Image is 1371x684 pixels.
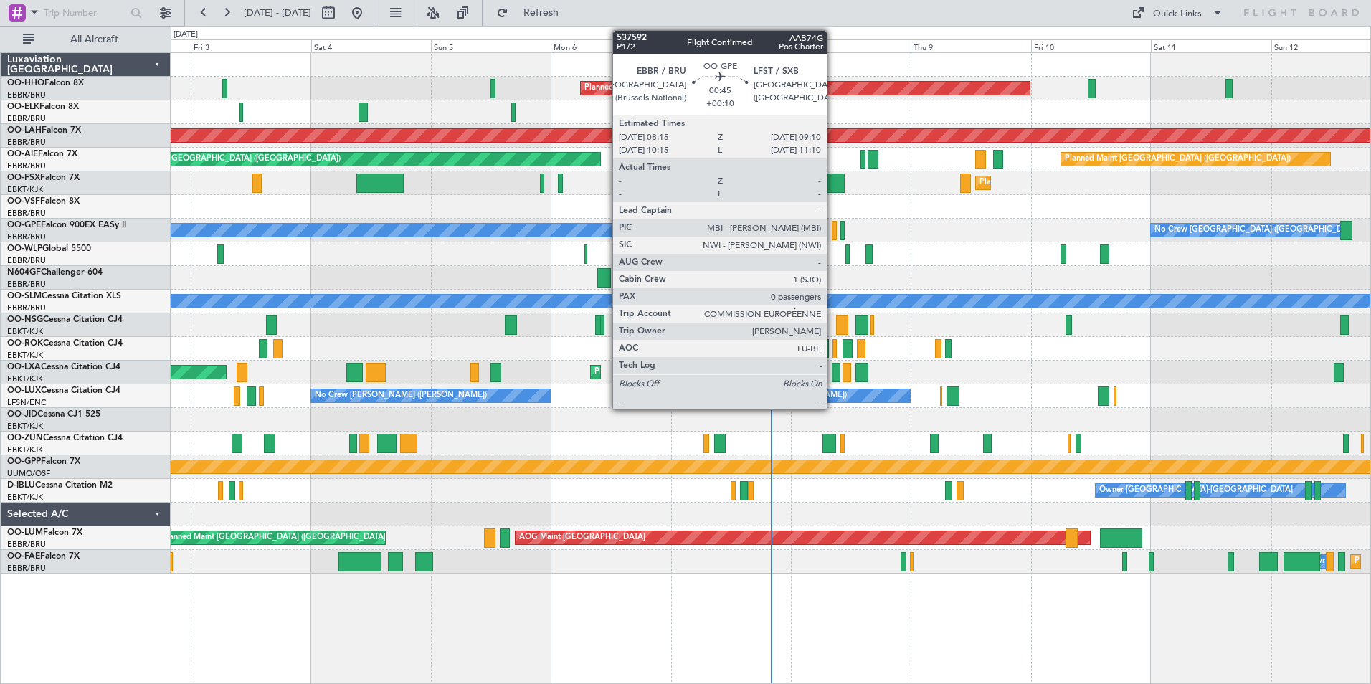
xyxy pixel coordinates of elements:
[7,161,46,171] a: EBBR/BRU
[7,303,46,313] a: EBBR/BRU
[7,184,43,195] a: EBKT/KJK
[551,39,670,52] div: Mon 6
[7,374,43,384] a: EBKT/KJK
[7,113,46,124] a: EBBR/BRU
[7,292,42,300] span: OO-SLM
[1124,1,1230,24] button: Quick Links
[7,492,43,503] a: EBKT/KJK
[105,148,341,170] div: Unplanned Maint [GEOGRAPHIC_DATA] ([GEOGRAPHIC_DATA])
[7,386,120,395] a: OO-LUXCessna Citation CJ4
[7,468,50,479] a: UUMO/OSF
[490,1,576,24] button: Refresh
[7,421,43,432] a: EBKT/KJK
[7,434,43,442] span: OO-ZUN
[594,361,762,383] div: Planned Maint Kortrijk-[GEOGRAPHIC_DATA]
[7,528,82,537] a: OO-LUMFalcon 7X
[7,221,126,229] a: OO-GPEFalcon 900EX EASy II
[7,197,40,206] span: OO-VSF
[7,150,77,158] a: OO-AIEFalcon 7X
[44,2,126,24] input: Trip Number
[7,79,44,87] span: OO-HHO
[311,39,431,52] div: Sat 4
[7,150,38,158] span: OO-AIE
[7,244,42,253] span: OO-WLP
[7,363,120,371] a: OO-LXACessna Citation CJ4
[1151,39,1271,52] div: Sat 11
[7,90,46,100] a: EBBR/BRU
[7,552,80,561] a: OO-FAEFalcon 7X
[519,527,645,548] div: AOG Maint [GEOGRAPHIC_DATA]
[431,39,551,52] div: Sun 5
[244,6,311,19] span: [DATE] - [DATE]
[7,126,42,135] span: OO-LAH
[315,385,487,407] div: No Crew [PERSON_NAME] ([PERSON_NAME])
[7,79,84,87] a: OO-HHOFalcon 8X
[675,385,847,407] div: No Crew [PERSON_NAME] ([PERSON_NAME])
[7,326,43,337] a: EBKT/KJK
[7,363,41,371] span: OO-LXA
[7,197,80,206] a: OO-VSFFalcon 8X
[1031,39,1151,52] div: Fri 10
[7,445,43,455] a: EBKT/KJK
[7,410,37,419] span: OO-JID
[7,386,41,395] span: OO-LUX
[1099,480,1293,501] div: Owner [GEOGRAPHIC_DATA]-[GEOGRAPHIC_DATA]
[7,221,41,229] span: OO-GPE
[7,103,39,111] span: OO-ELK
[7,410,100,419] a: OO-JIDCessna CJ1 525
[7,457,80,466] a: OO-GPPFalcon 7X
[7,315,123,324] a: OO-NSGCessna Citation CJ4
[7,292,121,300] a: OO-SLMCessna Citation XLS
[7,103,79,111] a: OO-ELKFalcon 8X
[7,457,41,466] span: OO-GPP
[7,563,46,574] a: EBBR/BRU
[7,174,80,182] a: OO-FSXFalcon 7X
[7,481,113,490] a: D-IBLUCessna Citation M2
[7,208,46,219] a: EBBR/BRU
[162,527,422,548] div: Planned Maint [GEOGRAPHIC_DATA] ([GEOGRAPHIC_DATA] National)
[7,339,123,348] a: OO-ROKCessna Citation CJ4
[7,279,46,290] a: EBBR/BRU
[7,244,91,253] a: OO-WLPGlobal 5500
[791,39,911,52] div: Wed 8
[7,339,43,348] span: OO-ROK
[7,539,46,550] a: EBBR/BRU
[7,481,35,490] span: D-IBLU
[979,172,1147,194] div: Planned Maint Kortrijk-[GEOGRAPHIC_DATA]
[191,39,310,52] div: Fri 3
[16,28,156,51] button: All Aircraft
[1153,7,1202,22] div: Quick Links
[7,126,81,135] a: OO-LAHFalcon 7X
[584,77,703,99] div: Planned Maint Geneva (Cointrin)
[7,552,40,561] span: OO-FAE
[7,397,47,408] a: LFSN/ENC
[7,174,40,182] span: OO-FSX
[7,232,46,242] a: EBBR/BRU
[511,8,571,18] span: Refresh
[7,268,41,277] span: N604GF
[7,315,43,324] span: OO-NSG
[1065,148,1291,170] div: Planned Maint [GEOGRAPHIC_DATA] ([GEOGRAPHIC_DATA])
[7,434,123,442] a: OO-ZUNCessna Citation CJ4
[7,137,46,148] a: EBBR/BRU
[7,255,46,266] a: EBBR/BRU
[7,350,43,361] a: EBKT/KJK
[7,268,103,277] a: N604GFChallenger 604
[7,528,43,537] span: OO-LUM
[37,34,151,44] span: All Aircraft
[911,39,1030,52] div: Thu 9
[671,39,791,52] div: Tue 7
[174,29,198,41] div: [DATE]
